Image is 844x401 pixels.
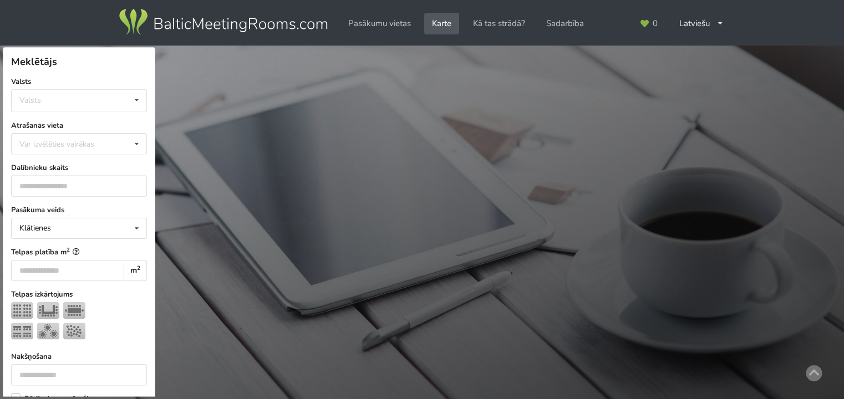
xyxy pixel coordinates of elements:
label: Valsts [11,76,147,87]
div: Var izvēlēties vairākas [17,138,119,151]
a: Karte [424,13,459,34]
a: Kā tas strādā? [465,13,533,34]
img: Bankets [37,323,59,339]
img: Teātris [11,302,33,319]
img: U-Veids [37,302,59,319]
label: Telpas platība m [11,247,147,258]
img: Sapulce [63,302,85,319]
div: Latviešu [672,13,732,34]
img: Baltic Meeting Rooms [117,7,329,38]
div: Klātienes [19,224,51,232]
label: Pasākuma veids [11,204,147,215]
a: Pasākumu vietas [340,13,419,34]
a: Sadarbība [538,13,592,34]
label: Dalībnieku skaits [11,162,147,173]
div: m [124,260,146,281]
label: Atrašanās vieta [11,120,147,131]
img: Klase [11,323,33,339]
span: 0 [653,19,658,28]
span: Meklētājs [11,55,57,68]
label: Telpas izkārtojums [11,289,147,300]
img: Pieņemšana [63,323,85,339]
label: Nakšņošana [11,351,147,362]
sup: 2 [67,246,70,253]
div: Valsts [19,96,41,105]
sup: 2 [137,264,140,272]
